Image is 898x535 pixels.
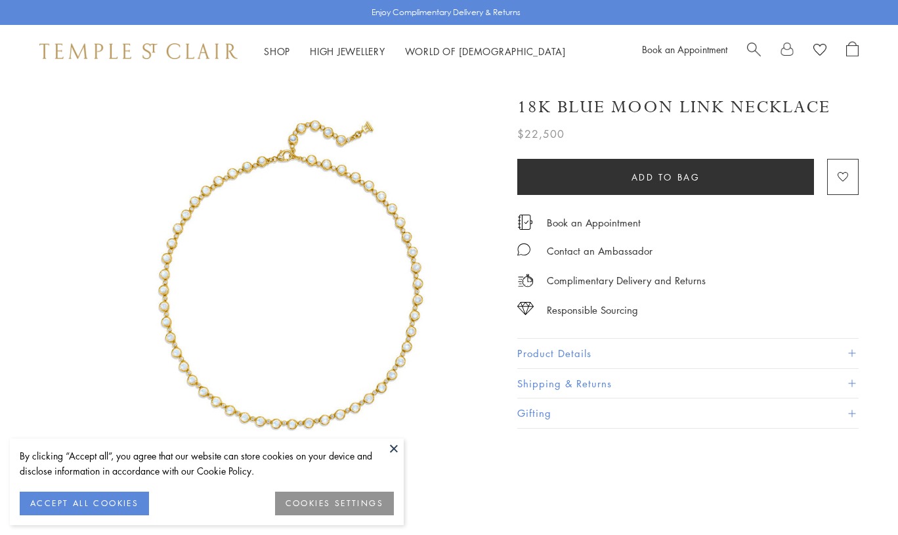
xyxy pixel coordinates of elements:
[310,45,385,58] a: High JewelleryHigh Jewellery
[547,215,641,230] a: Book an Appointment
[405,45,566,58] a: World of [DEMOGRAPHIC_DATA]World of [DEMOGRAPHIC_DATA]
[85,77,498,490] img: 18K Blue Moon Link Necklace
[517,243,530,256] img: MessageIcon-01_2.svg
[517,302,534,315] img: icon_sourcing.svg
[20,492,149,515] button: ACCEPT ALL COOKIES
[547,272,706,289] p: Complimentary Delivery and Returns
[832,473,885,522] iframe: Gorgias live chat messenger
[747,41,761,61] a: Search
[264,43,566,60] nav: Main navigation
[517,398,859,428] button: Gifting
[517,215,533,230] img: icon_appointment.svg
[39,43,238,59] img: Temple St. Clair
[813,41,826,61] a: View Wishlist
[547,243,652,259] div: Contact an Ambassador
[547,302,638,318] div: Responsible Sourcing
[275,492,394,515] button: COOKIES SETTINGS
[517,159,814,195] button: Add to bag
[846,41,859,61] a: Open Shopping Bag
[517,272,534,289] img: icon_delivery.svg
[517,339,859,368] button: Product Details
[631,170,700,184] span: Add to bag
[264,45,290,58] a: ShopShop
[517,96,830,119] h1: 18K Blue Moon Link Necklace
[642,43,727,56] a: Book an Appointment
[372,6,521,19] p: Enjoy Complimentary Delivery & Returns
[517,125,565,142] span: $22,500
[20,448,394,479] div: By clicking “Accept all”, you agree that our website can store cookies on your device and disclos...
[517,369,859,398] button: Shipping & Returns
